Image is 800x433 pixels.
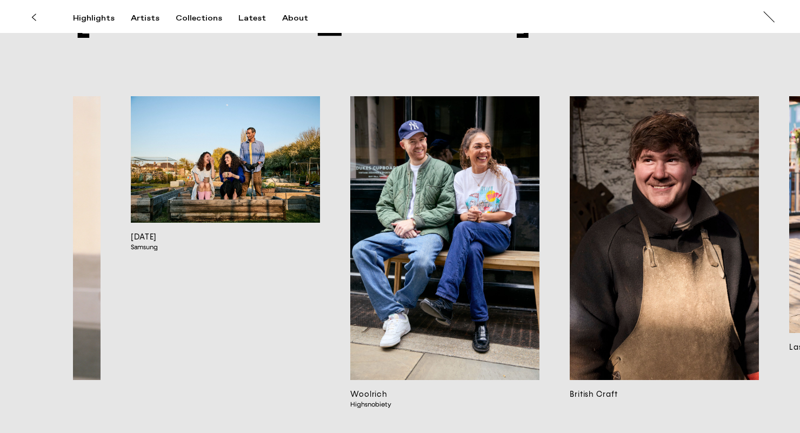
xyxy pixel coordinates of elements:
[350,96,539,409] a: WoolrichHighsnobiety
[131,14,176,23] button: Artists
[176,14,238,23] button: Collections
[131,14,159,23] div: Artists
[73,14,131,23] button: Highlights
[238,14,266,23] div: Latest
[282,14,324,23] button: About
[131,96,320,409] a: [DATE]Samsung
[73,14,115,23] div: Highlights
[350,401,521,409] span: Highsnobiety
[282,14,308,23] div: About
[176,14,222,23] div: Collections
[570,389,759,401] h3: British Craft
[131,231,320,243] h3: [DATE]
[570,96,759,409] a: British Craft
[131,243,302,251] span: Samsung
[238,14,282,23] button: Latest
[350,389,539,401] h3: Woolrich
